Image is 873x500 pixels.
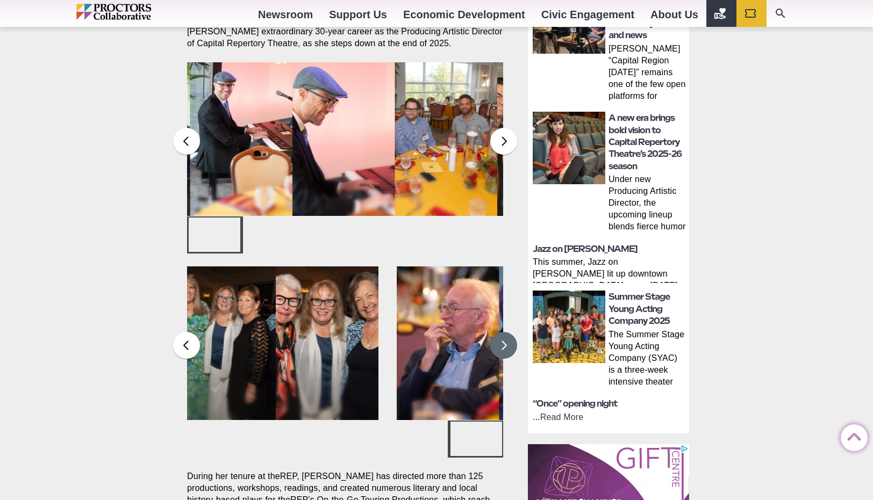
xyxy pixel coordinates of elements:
[533,244,638,254] a: Jazz on [PERSON_NAME]
[173,128,200,155] button: Previous slide
[187,14,503,49] p: “[PERSON_NAME]: Up in Lights,” was a special celebratory event honoring [PERSON_NAME] extraordina...
[609,329,686,390] p: The Summer Stage Young Acting Company (SYAC) is a three‑week intensive theater program held at [G...
[76,4,197,20] img: Proctors logo
[841,425,862,446] a: Back to Top
[533,411,686,423] p: ...
[533,291,605,363] img: thumbnail: Summer Stage Young Acting Company 2025
[540,412,584,422] a: Read More
[609,113,682,171] a: A new era brings bold vision to Capital Repertory Theatre’s 2025-26 season
[609,43,686,104] p: [PERSON_NAME] “Capital Region [DATE]” remains one of the few open platforms for everyday voices S...
[533,398,617,409] a: “Once” opening night
[533,256,686,283] p: This summer, Jazz on [PERSON_NAME] lit up downtown [GEOGRAPHIC_DATA] every [DATE] with live, lunc...
[490,128,517,155] button: Next slide
[490,332,517,359] button: Next slide
[609,173,686,235] p: Under new Producing Artistic Director, the upcoming lineup blends fierce humor and dazzling theat...
[173,332,200,359] button: Previous slide
[533,112,605,184] img: thumbnail: A new era brings bold vision to Capital Repertory Theatre’s 2025-26 season
[609,292,670,326] a: Summer Stage Young Acting Company 2025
